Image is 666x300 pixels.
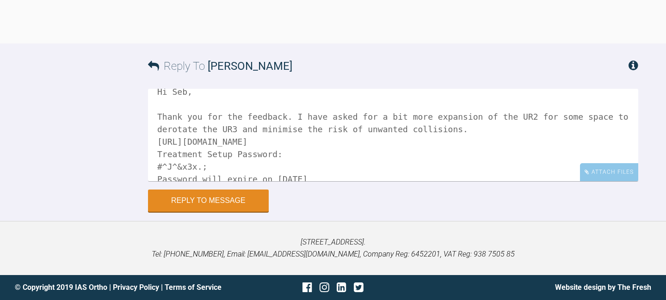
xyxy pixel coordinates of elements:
[148,57,292,75] h3: Reply To
[15,282,227,294] div: © Copyright 2019 IAS Ortho | |
[148,89,638,181] textarea: Hi Seb, Thank you for the feedback. I have asked for a bit more expansion of the UR2 for some spa...
[580,163,638,181] div: Attach Files
[208,60,292,73] span: [PERSON_NAME]
[148,190,269,212] button: Reply to Message
[113,283,159,292] a: Privacy Policy
[555,283,651,292] a: Website design by The Fresh
[15,236,651,260] p: [STREET_ADDRESS]. Tel: [PHONE_NUMBER], Email: [EMAIL_ADDRESS][DOMAIN_NAME], Company Reg: 6452201,...
[165,283,222,292] a: Terms of Service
